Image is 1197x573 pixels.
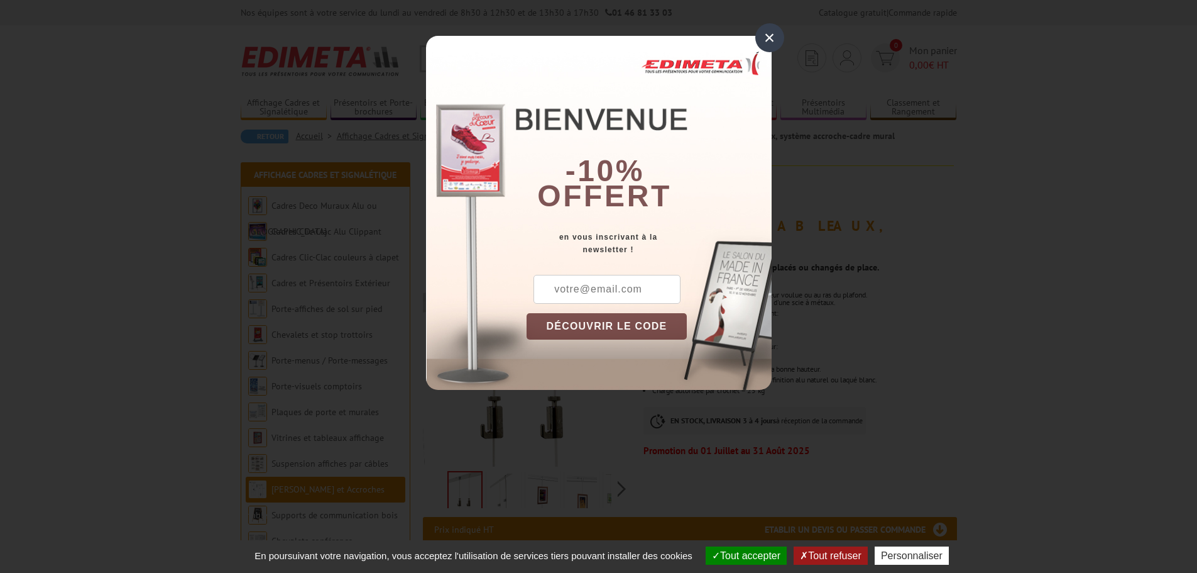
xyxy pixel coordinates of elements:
b: -10% [566,154,645,187]
input: votre@email.com [533,275,680,304]
div: en vous inscrivant à la newsletter ! [527,231,772,256]
div: × [755,23,784,52]
span: En poursuivant votre navigation, vous acceptez l'utilisation de services tiers pouvant installer ... [248,550,699,561]
button: DÉCOUVRIR LE CODE [527,313,687,340]
button: Personnaliser (fenêtre modale) [875,547,949,565]
button: Tout accepter [706,547,787,565]
button: Tout refuser [794,547,867,565]
font: offert [537,179,672,213]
